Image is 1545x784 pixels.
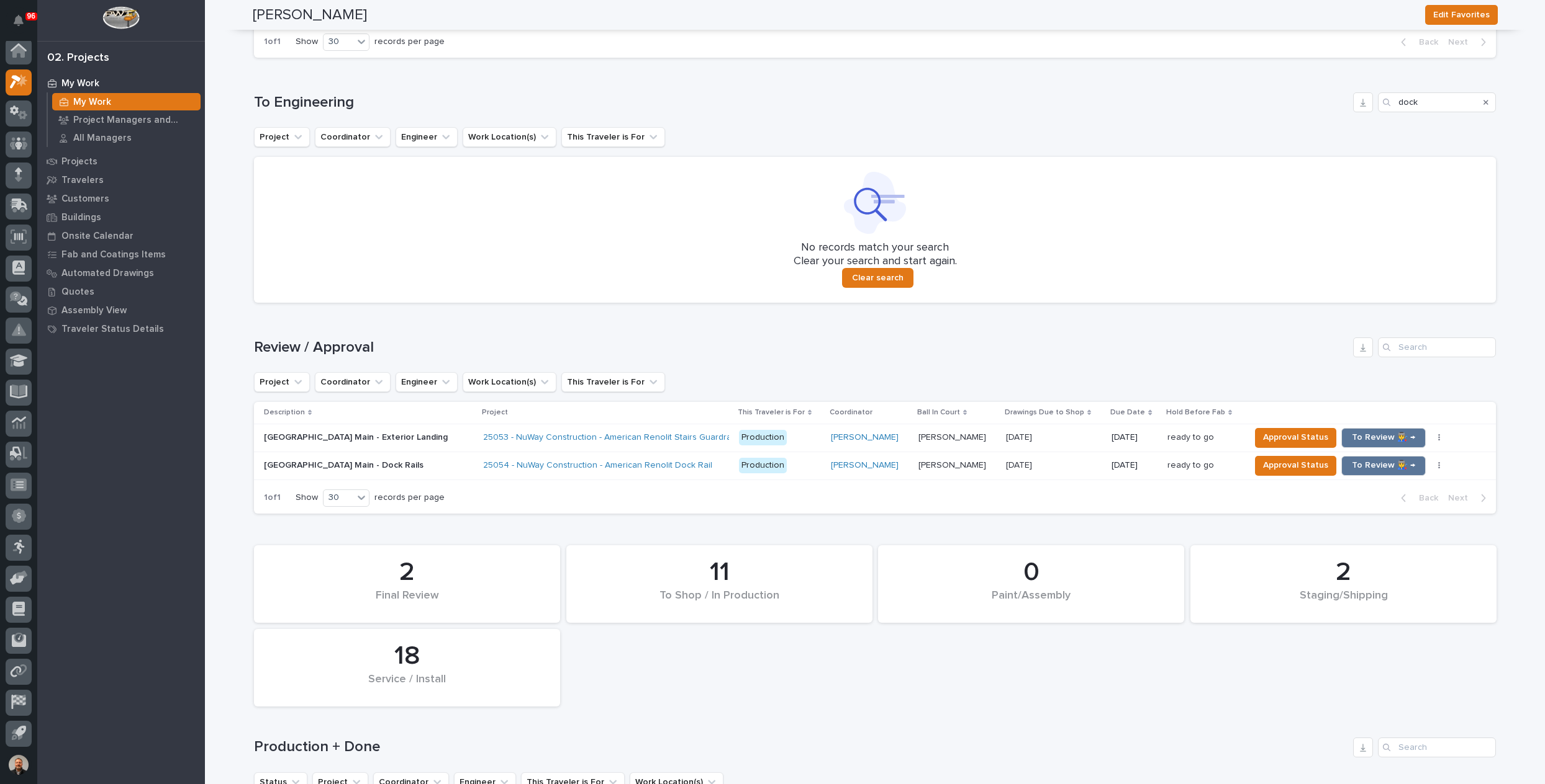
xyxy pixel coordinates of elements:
[37,319,205,338] a: Traveler Status Details
[315,372,391,392] button: Coordinator
[73,133,132,144] p: All Managers
[315,127,391,147] button: Coordinator
[1378,737,1496,757] div: Search
[73,97,111,108] p: My Work
[482,406,508,419] p: Project
[1341,428,1426,448] button: To Review 👨‍🏭 →
[587,589,851,615] div: To Shop / In Production
[1110,406,1145,419] p: Due Date
[1448,37,1475,48] span: Next
[561,372,665,392] button: This Traveler is For
[587,557,851,588] div: 11
[254,339,1348,357] h1: Review / Approval
[396,127,458,147] button: Engineer
[6,7,32,33] button: Notifications
[37,264,205,282] a: Automated Drawings
[61,287,94,298] p: Quotes
[37,282,205,301] a: Quotes
[1212,557,1475,588] div: 2
[254,94,1348,112] h1: To Engineering
[1255,428,1336,448] button: Approval Status
[1378,337,1496,357] div: Search
[1443,37,1496,48] button: Next
[275,641,539,672] div: 18
[264,406,305,419] p: Description
[61,194,109,205] p: Customers
[483,460,712,471] a: 25054 - NuWay Construction - American Renolit Dock Rail
[794,255,957,269] p: Clear your search and start again.
[1005,406,1084,419] p: Drawings Due to Shop
[1263,458,1328,473] span: Approval Status
[37,74,205,92] a: My Work
[61,305,127,316] p: Assembly View
[1263,430,1328,445] span: Approval Status
[899,589,1163,615] div: Paint/Assembly
[483,432,805,443] a: 25053 - NuWay Construction - American Renolit Stairs Guardrail and Roof Ladder
[1433,7,1490,22] span: Edit Favorites
[27,12,35,20] p: 96
[1443,492,1496,504] button: Next
[1112,460,1157,471] p: [DATE]
[1391,37,1443,48] button: Back
[396,372,458,392] button: Engineer
[16,15,32,35] div: Notifications96
[830,406,872,419] p: Coordinator
[254,424,1496,452] tr: [GEOGRAPHIC_DATA] Main - Exterior Landing[GEOGRAPHIC_DATA] Main - Exterior Landing 25053 - NuWay ...
[61,212,101,223] p: Buildings
[253,6,367,24] h2: [PERSON_NAME]
[1006,458,1035,471] p: [DATE]
[1006,430,1035,443] p: [DATE]
[918,430,989,443] p: [PERSON_NAME]
[254,27,291,57] p: 1 of 1
[296,492,318,503] p: Show
[899,557,1163,588] div: 0
[264,458,426,471] p: [GEOGRAPHIC_DATA] Main - Dock Rails
[1425,5,1498,25] button: Edit Favorites
[61,231,134,242] p: Onsite Calendar
[831,432,899,443] a: [PERSON_NAME]
[918,458,989,471] p: [PERSON_NAME]
[1352,458,1415,473] span: To Review 👨‍🏭 →
[254,483,291,513] p: 1 of 1
[73,115,196,126] p: Project Managers and Engineers
[296,37,318,47] p: Show
[1448,492,1475,504] span: Next
[269,241,1481,255] p: No records match your search
[1378,92,1496,112] div: Search
[61,249,166,261] p: Fab and Coatings Items
[463,127,556,147] button: Work Location(s)
[47,51,109,65] div: 02. Projects
[1112,432,1157,443] p: [DATE]
[831,460,899,471] a: [PERSON_NAME]
[254,127,310,147] button: Project
[48,111,205,128] a: Project Managers and Engineers
[37,208,205,226] a: Buildings
[61,78,99,89] p: My Work
[1391,492,1443,504] button: Back
[739,458,787,473] div: Production
[254,372,310,392] button: Project
[324,35,353,48] div: 30
[275,673,539,699] div: Service / Install
[1212,589,1475,615] div: Staging/Shipping
[48,129,205,146] a: All Managers
[61,156,97,167] p: Projects
[37,226,205,245] a: Onsite Calendar
[37,152,205,171] a: Projects
[1167,430,1217,443] p: ready to go
[374,37,445,47] p: records per page
[61,268,154,279] p: Automated Drawings
[275,557,539,588] div: 2
[48,93,205,110] a: My Work
[1341,456,1426,476] button: To Review 👨‍🏭 →
[463,372,556,392] button: Work Location(s)
[324,491,353,504] div: 30
[738,406,805,419] p: This Traveler is For
[739,430,787,445] div: Production
[264,430,450,443] p: [GEOGRAPHIC_DATA] Main - Exterior Landing
[1411,492,1438,504] span: Back
[61,175,104,186] p: Travelers
[254,452,1496,479] tr: [GEOGRAPHIC_DATA] Main - Dock Rails[GEOGRAPHIC_DATA] Main - Dock Rails 25054 - NuWay Construction...
[1166,406,1225,419] p: Hold Before Fab
[561,127,665,147] button: This Traveler is For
